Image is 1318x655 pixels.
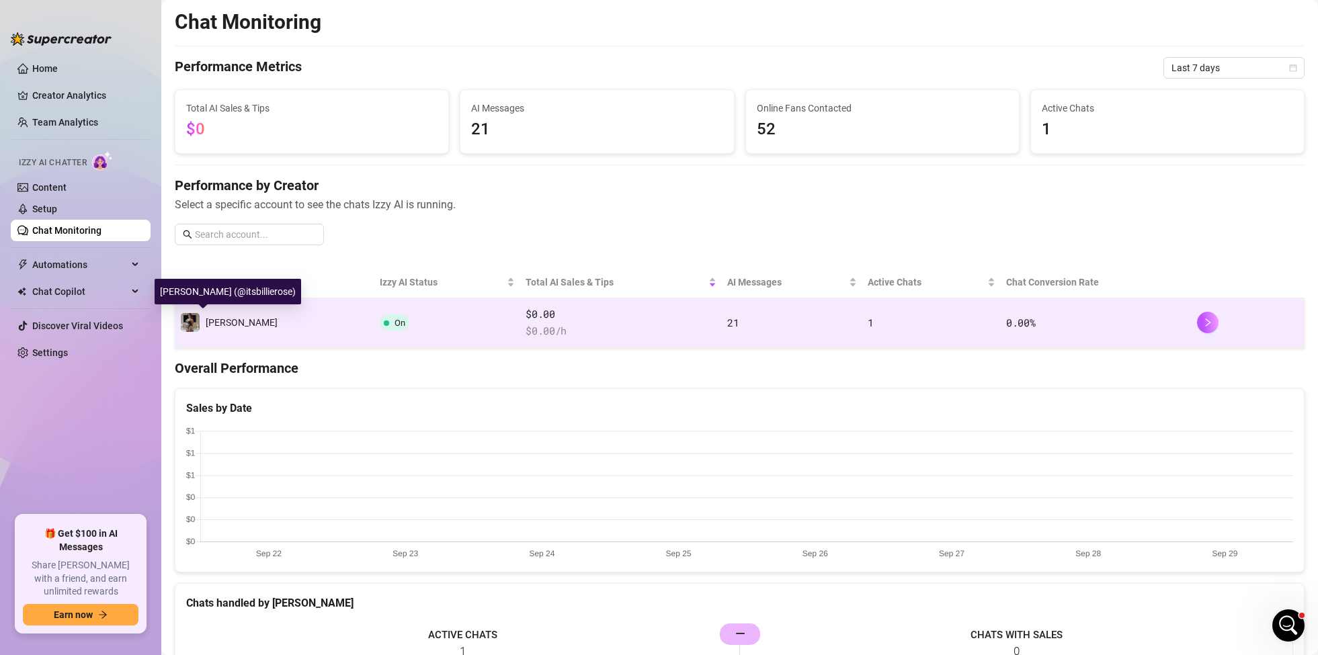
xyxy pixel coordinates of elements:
button: Find a time [28,289,241,316]
span: Earn now [54,609,93,620]
div: 🚀 New Release: Like & Comment Bumps [13,333,255,517]
span: Online Fans Contacted [757,101,1008,116]
span: yes thats correct i did turn this off because it didnt seem to be working [60,213,395,224]
span: AI Messages [471,101,723,116]
th: Creator [175,267,374,298]
iframe: Intercom live chat [1272,609,1305,642]
th: Izzy AI Status [374,267,520,298]
div: Profile image for Ellayes thats correct i did turn this off because it didnt seem to be working[P... [14,201,255,251]
button: Help [134,419,202,473]
th: Total AI Sales & Tips [520,267,722,298]
h4: Performance by Creator [175,176,1305,195]
a: Chat Monitoring [32,225,101,236]
span: Total AI Sales & Tips [186,101,438,116]
p: How can we help? [27,141,242,164]
span: Active Chats [868,275,985,290]
button: Earn nowarrow-right [23,604,138,625]
span: $0.00 [526,306,716,322]
div: • Just now [140,226,186,240]
img: AI Chatter [92,151,113,171]
img: 🚀 New Release: Like & Comment Bumps [14,333,255,427]
img: logo [27,27,117,45]
span: Messages [78,453,124,462]
span: AI Messages [727,275,846,290]
span: Help [157,453,179,462]
span: 0.00 % [1006,316,1036,329]
button: right [1197,312,1219,333]
span: On [395,318,405,328]
span: Izzy AI Status [380,275,504,290]
img: Profile image for Giselle [144,21,171,48]
th: Chat Conversion Rate [1001,267,1192,298]
span: 🎁 Get $100 in AI Messages [23,527,138,554]
span: 21 [471,117,723,142]
span: Share [PERSON_NAME] with a friend, and earn unlimited rewards [23,559,138,599]
span: thunderbolt [17,259,28,270]
span: Automations [32,254,128,275]
a: Team Analytics [32,117,98,128]
span: search [183,230,192,239]
button: Messages [67,419,134,473]
span: arrow-right [98,610,108,619]
a: Creator Analytics [32,85,140,106]
h2: Chat Monitoring [175,9,321,35]
th: AI Messages [722,267,862,298]
span: Select a specific account to see the chats Izzy AI is running. [175,196,1305,213]
span: $ 0.00 /h [526,323,716,339]
div: Recent message [28,192,241,206]
a: Settings [32,347,68,358]
h4: Overall Performance [175,359,1305,378]
h4: Performance Metrics [175,57,302,79]
th: Active Chats [862,267,1001,298]
img: Profile image for Ella [169,21,196,48]
div: Profile image for Joe [195,21,222,48]
span: News [222,453,248,462]
span: Active Chats [1042,101,1293,116]
span: Home [18,453,48,462]
span: right [1203,318,1212,327]
span: Izzy AI Chatter [19,157,87,169]
img: logo-BBDzfeDw.svg [11,32,112,46]
img: Billie [181,313,200,332]
a: Home [32,63,58,74]
input: Search account... [195,227,316,242]
a: Setup [32,204,57,214]
a: Content [32,182,67,193]
span: Chat Copilot [32,281,128,302]
div: Chats handled by [PERSON_NAME] [186,595,1293,611]
span: Last 7 days [1171,58,1296,78]
span: [PERSON_NAME] [206,317,278,328]
span: Total AI Sales & Tips [526,275,706,290]
span: 52 [757,117,1008,142]
p: Hi [PERSON_NAME] 👋 [27,95,242,141]
div: Close [231,21,255,46]
div: Recent messageProfile image for Ellayes thats correct i did turn this off because it didnt seem t... [13,181,255,251]
span: 21 [727,316,739,329]
img: Profile image for Ella [28,212,54,239]
div: Schedule a FREE consulting call: [28,269,241,283]
span: 1 [868,316,874,329]
button: News [202,419,269,473]
span: calendar [1289,64,1297,72]
a: Discover Viral Videos [32,320,123,331]
img: Chat Copilot [17,287,26,296]
div: Sales by Date [186,400,1293,417]
div: [PERSON_NAME] [60,226,138,240]
span: $0 [186,120,205,138]
span: 1 [1042,117,1293,142]
div: [PERSON_NAME] (@itsbillierose) [155,279,301,304]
